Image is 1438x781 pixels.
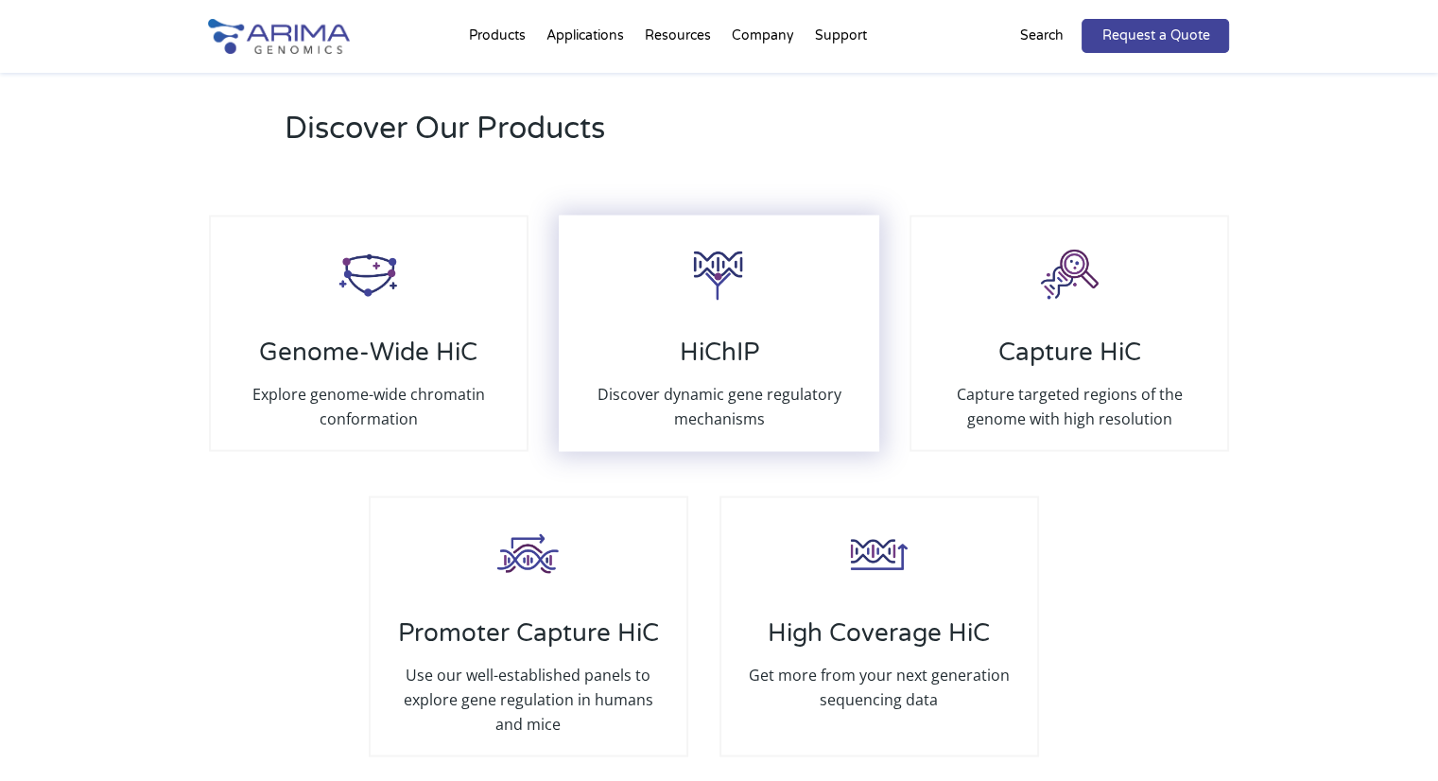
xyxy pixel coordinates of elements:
h2: Discover Our Products [285,107,961,164]
p: Get more from your next generation sequencing data [740,662,1018,711]
img: Promoter-HiC_Icon_Arima-Genomics.png [491,516,566,592]
p: Search [1019,24,1063,48]
img: HiC_Icon_Arima-Genomics.png [331,235,407,311]
img: Arima-Genomics-logo [208,19,350,54]
img: Capture-HiC_Icon_Arima-Genomics.png [1031,235,1107,311]
p: Discover dynamic gene regulatory mechanisms [580,381,858,430]
h3: HiChIP [580,337,858,381]
img: HiCHiP_Icon_Arima-Genomics.png [681,235,756,311]
h3: Genome-Wide HiC [230,337,508,381]
h3: High Coverage HiC [740,617,1018,662]
h3: Promoter Capture HiC [390,617,667,662]
p: Use our well-established panels to explore gene regulation in humans and mice [390,662,667,736]
img: High-Coverage-HiC_Icon_Arima-Genomics.png [841,516,917,592]
p: Capture targeted regions of the genome with high resolution [930,381,1208,430]
p: Explore genome-wide chromatin conformation [230,381,508,430]
h3: Capture HiC [930,337,1208,381]
a: Request a Quote [1082,19,1229,53]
